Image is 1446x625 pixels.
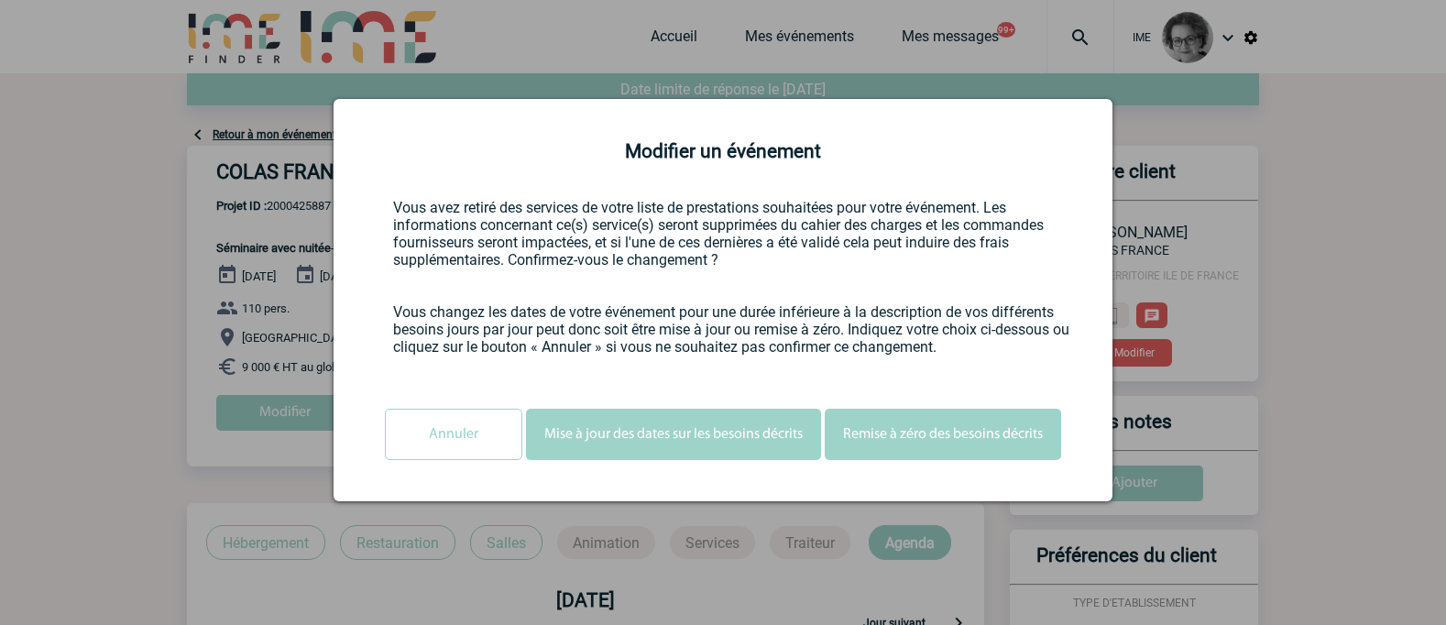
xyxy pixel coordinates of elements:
input: Annuler [385,409,522,460]
h2: Modifier un événement [356,140,1090,162]
p: Vous avez retiré des services de votre liste de prestations souhaitées pour votre événement. Les ... [393,199,1090,269]
button: Mise à jour des dates sur les besoins décrits [526,409,821,460]
button: Remise à zéro des besoins décrits [825,409,1061,460]
p: Vous changez les dates de votre événement pour une durée inférieure à la description de vos diffé... [393,303,1090,356]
